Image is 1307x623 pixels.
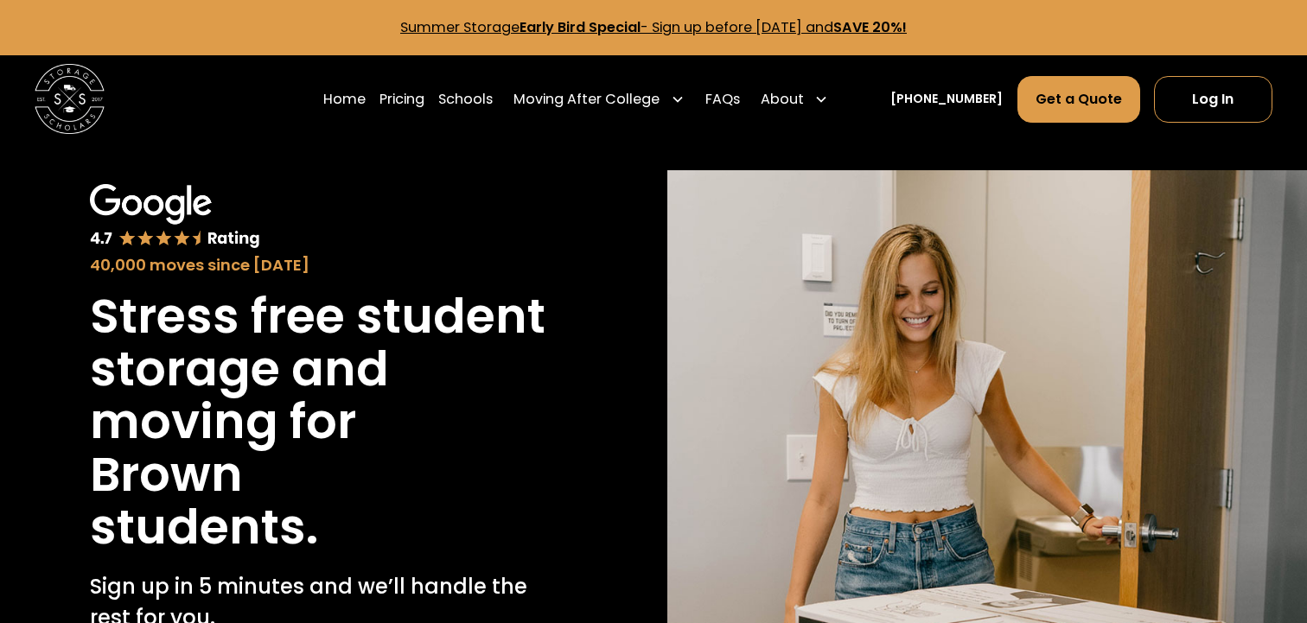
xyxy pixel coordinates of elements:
div: 40,000 moves since [DATE] [90,253,551,277]
a: Pricing [379,75,424,124]
a: Log In [1154,76,1272,123]
strong: Early Bird Special [520,17,641,37]
div: Moving After College [507,75,691,124]
a: Summer StorageEarly Bird Special- Sign up before [DATE] andSAVE 20%! [400,17,907,37]
img: Google 4.7 star rating [90,184,260,249]
a: Schools [438,75,493,124]
strong: SAVE 20%! [833,17,907,37]
h1: Stress free student storage and moving for [90,290,551,448]
div: About [761,89,804,110]
div: Moving After College [513,89,660,110]
a: Home [323,75,366,124]
a: Get a Quote [1017,76,1140,123]
div: About [754,75,835,124]
a: [PHONE_NUMBER] [890,90,1003,108]
a: FAQs [705,75,740,124]
img: Storage Scholars main logo [35,64,105,134]
h1: students. [90,501,318,554]
h1: Brown [90,448,243,501]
